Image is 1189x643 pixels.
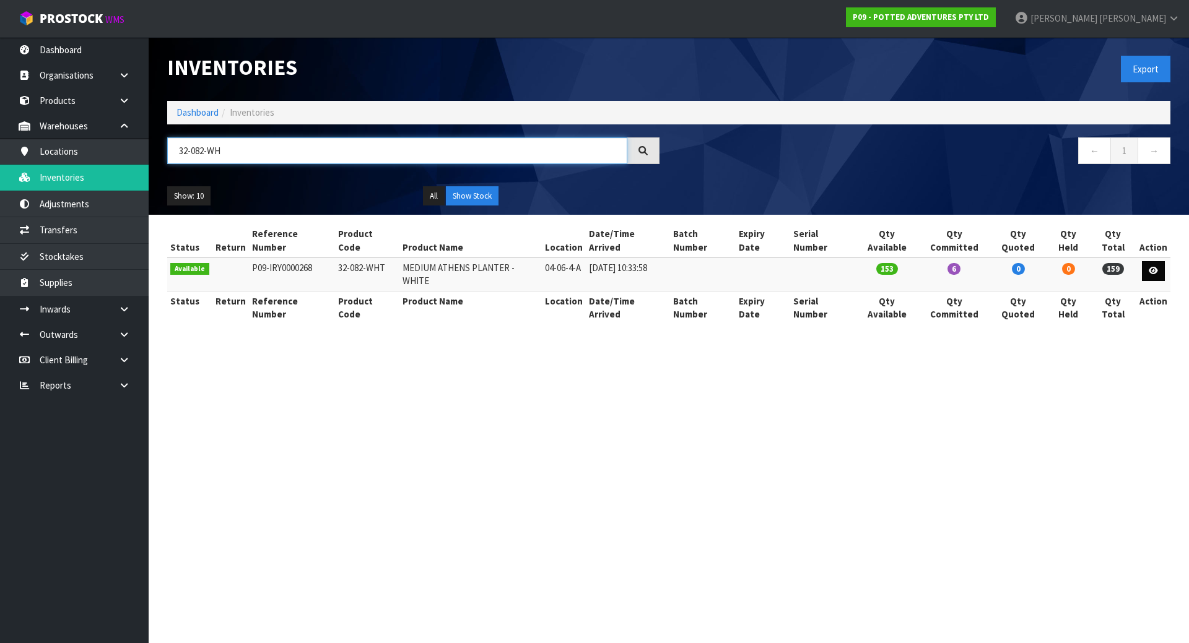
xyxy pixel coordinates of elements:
a: ← [1078,137,1111,164]
th: Action [1136,291,1170,324]
td: [DATE] 10:33:58 [586,257,670,291]
th: Date/Time Arrived [586,224,670,257]
th: Batch Number [670,291,736,324]
th: Location [542,224,586,257]
th: Return [212,291,249,324]
th: Qty Held [1047,291,1090,324]
th: Expiry Date [736,224,790,257]
td: 32-082-WHT [335,257,399,291]
td: 04-06-4-A [542,257,586,291]
th: Reference Number [249,291,336,324]
a: → [1138,137,1170,164]
button: All [423,186,445,206]
small: WMS [105,14,124,25]
a: 1 [1110,137,1138,164]
th: Qty Total [1090,224,1136,257]
span: 159 [1102,263,1124,275]
nav: Page navigation [678,137,1170,168]
th: Action [1136,224,1170,257]
th: Product Code [335,224,399,257]
th: Qty Quoted [990,224,1047,257]
th: Return [212,224,249,257]
span: Inventories [230,106,274,118]
th: Qty Held [1047,224,1090,257]
button: Show Stock [446,186,499,206]
strong: P09 - POTTED ADVENTURES PTY LTD [853,12,989,22]
th: Status [167,224,212,257]
input: Search inventories [167,137,627,164]
a: Dashboard [176,106,219,118]
th: Batch Number [670,224,736,257]
span: 0 [1012,263,1025,275]
span: 153 [876,263,898,275]
th: Qty Available [856,224,918,257]
th: Qty Available [856,291,918,324]
th: Serial Number [790,224,856,257]
th: Date/Time Arrived [586,291,670,324]
span: Available [170,263,209,275]
th: Product Name [399,291,542,324]
th: Serial Number [790,291,856,324]
a: P09 - POTTED ADVENTURES PTY LTD [846,7,996,27]
th: Product Name [399,224,542,257]
td: MEDIUM ATHENS PLANTER - WHITE [399,257,542,291]
span: [PERSON_NAME] [1030,12,1097,24]
span: [PERSON_NAME] [1099,12,1166,24]
th: Location [542,291,586,324]
img: cube-alt.png [19,11,34,26]
button: Show: 10 [167,186,211,206]
th: Qty Total [1090,291,1136,324]
th: Qty Committed [918,291,990,324]
th: Qty Quoted [990,291,1047,324]
th: Status [167,291,212,324]
th: Expiry Date [736,291,790,324]
span: 0 [1062,263,1075,275]
th: Product Code [335,291,399,324]
th: Reference Number [249,224,336,257]
button: Export [1121,56,1170,82]
span: 6 [947,263,960,275]
h1: Inventories [167,56,660,79]
span: ProStock [40,11,103,27]
th: Qty Committed [918,224,990,257]
td: P09-IRY0000268 [249,257,336,291]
